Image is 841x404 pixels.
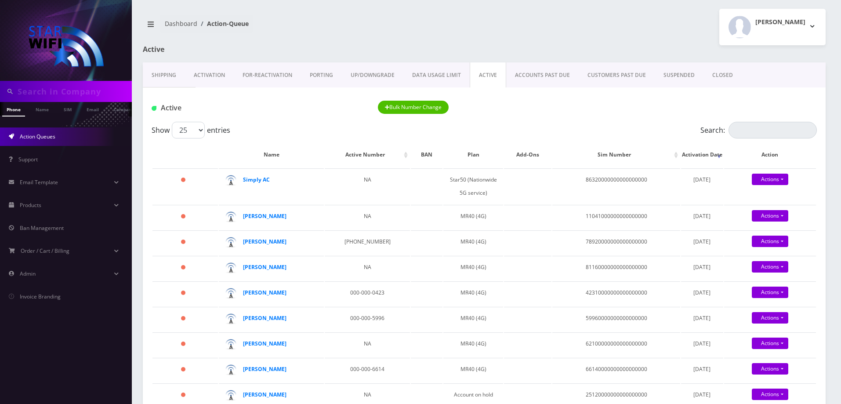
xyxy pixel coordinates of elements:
a: CLOSED [703,62,742,88]
nav: breadcrumb [143,15,478,40]
span: Order / Cart / Billing [21,247,69,255]
th: Sim Number: activate to sort column ascending [552,142,680,167]
button: Bulk Number Change [378,101,449,114]
a: ACCOUNTS PAST DUE [506,62,579,88]
a: Name [31,102,53,116]
span: Email Template [20,178,58,186]
span: Action Queues [20,133,55,140]
span: [DATE] [693,314,710,322]
td: MR40 (4G) [443,332,503,357]
span: [DATE] [693,176,710,183]
input: Search: [729,122,817,138]
a: [PERSON_NAME] [243,263,286,271]
td: Star50 (Nationwide 5G service) [443,168,503,204]
a: Actions [752,363,788,375]
a: PORTING [301,62,342,88]
a: SUSPENDED [655,62,703,88]
td: NA [325,168,410,204]
span: Ban Management [20,224,64,232]
a: SIM [59,102,76,116]
a: Simply AC [243,176,270,183]
td: [PHONE_NUMBER] [325,230,410,255]
span: [DATE] [693,263,710,271]
td: MR40 (4G) [443,358,503,382]
label: Search: [700,122,817,138]
label: Show entries [152,122,230,138]
a: DATA USAGE LIMIT [403,62,470,88]
a: Actions [752,236,788,247]
span: Products [20,201,41,209]
span: [DATE] [693,340,710,347]
td: 11041000000000000000 [552,205,680,229]
td: 78920000000000000000 [552,230,680,255]
a: [PERSON_NAME] [243,212,286,220]
th: Activation Date: activate to sort column ascending [681,142,723,167]
span: Support [18,156,38,163]
span: [DATE] [693,212,710,220]
h1: Active [143,45,362,54]
a: Actions [752,210,788,222]
td: 86320000000000000000 [552,168,680,204]
th: Active Number: activate to sort column ascending [325,142,410,167]
span: [DATE] [693,391,710,398]
a: Shipping [143,62,185,88]
td: NA [325,205,410,229]
td: MR40 (4G) [443,256,503,280]
a: Phone [2,102,25,116]
a: [PERSON_NAME] [243,340,286,347]
span: [DATE] [693,365,710,373]
a: Actions [752,287,788,298]
a: [PERSON_NAME] [243,391,286,398]
a: Actions [752,389,788,400]
span: Admin [20,270,36,277]
a: FOR-REActivation [234,62,301,88]
td: MR40 (4G) [443,281,503,306]
a: CUSTOMERS PAST DUE [579,62,655,88]
img: Active [152,106,156,111]
input: Search in Company [18,83,130,100]
td: 62100000000000000000 [552,332,680,357]
td: MR40 (4G) [443,230,503,255]
td: 000-000-6614 [325,358,410,382]
td: 59960000000000000000 [552,307,680,331]
td: NA [325,256,410,280]
td: 000-000-0423 [325,281,410,306]
h1: Active [152,104,365,112]
a: Actions [752,312,788,324]
a: Actions [752,261,788,273]
td: NA [325,332,410,357]
a: UP/DOWNGRADE [342,62,403,88]
a: Company [109,102,139,116]
td: MR40 (4G) [443,205,503,229]
td: 66140000000000000000 [552,358,680,382]
td: 000-000-5996 [325,307,410,331]
a: Activation [185,62,234,88]
a: Actions [752,174,788,185]
th: BAN [411,142,443,167]
th: Action [724,142,816,167]
a: Email [82,102,103,116]
a: [PERSON_NAME] [243,289,286,296]
span: Invoice Branding [20,293,61,300]
th: Add-Ons [504,142,551,167]
td: 81160000000000000000 [552,256,680,280]
select: Showentries [172,122,205,138]
h2: [PERSON_NAME] [755,18,805,26]
a: [PERSON_NAME] [243,238,286,245]
strong: [PERSON_NAME] [243,314,286,322]
a: Actions [752,338,788,349]
td: 42310000000000000000 [552,281,680,306]
img: StarWiFi [26,24,105,68]
li: Action-Queue [197,19,249,28]
button: [PERSON_NAME] [719,9,826,45]
a: ACTIVE [470,62,506,88]
th: Name [219,142,324,167]
a: [PERSON_NAME] [243,365,286,373]
span: [DATE] [693,238,710,245]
